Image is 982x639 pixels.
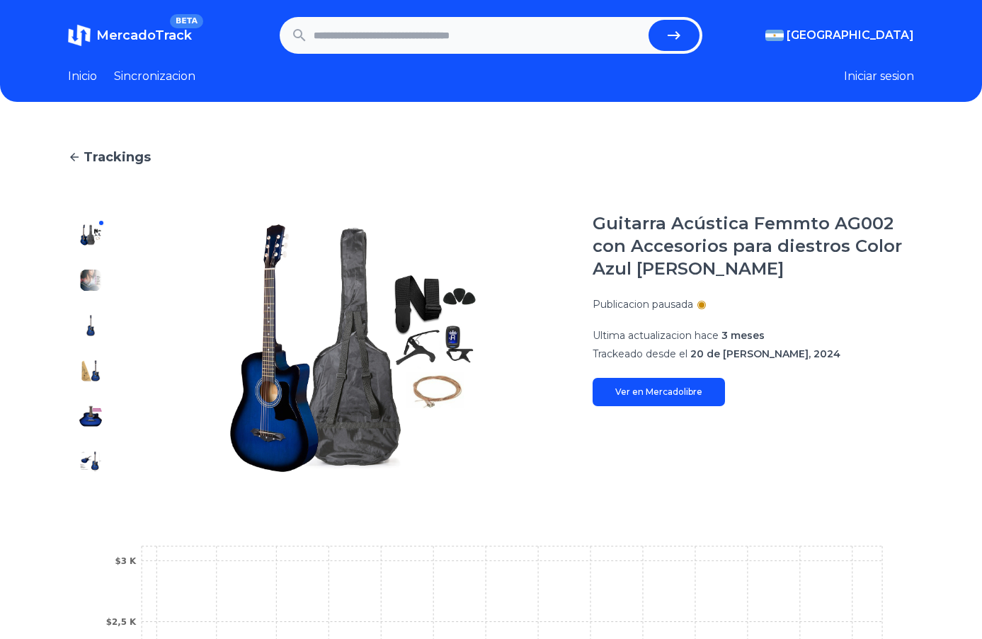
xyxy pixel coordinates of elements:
[593,347,687,360] span: Trackeado desde el
[68,68,97,85] a: Inicio
[593,297,693,311] p: Publicacion pausada
[79,224,102,246] img: Guitarra Acústica Femmto AG002 con Accesorios para diestros Color Azul arce brillante
[68,24,192,47] a: MercadoTrackBETA
[96,28,192,43] span: MercadoTrack
[787,27,914,44] span: [GEOGRAPHIC_DATA]
[68,24,91,47] img: MercadoTrack
[690,347,840,360] span: 20 de [PERSON_NAME], 2024
[142,212,564,484] img: Guitarra Acústica Femmto AG002 con Accesorios para diestros Color Azul arce brillante
[114,68,195,85] a: Sincronizacion
[106,617,137,627] tspan: $2,5 K
[765,30,784,41] img: Argentina
[115,556,137,566] tspan: $3 K
[79,269,102,292] img: Guitarra Acústica Femmto AG002 con Accesorios para diestros Color Azul arce brillante
[84,147,151,167] span: Trackings
[170,14,203,28] span: BETA
[68,147,914,167] a: Trackings
[79,359,102,382] img: Guitarra Acústica Femmto AG002 con Accesorios para diestros Color Azul arce brillante
[79,314,102,337] img: Guitarra Acústica Femmto AG002 con Accesorios para diestros Color Azul arce brillante
[721,329,765,342] span: 3 meses
[79,405,102,427] img: Guitarra Acústica Femmto AG002 con Accesorios para diestros Color Azul arce brillante
[844,68,914,85] button: Iniciar sesion
[593,212,914,280] h1: Guitarra Acústica Femmto AG002 con Accesorios para diestros Color Azul [PERSON_NAME]
[79,450,102,473] img: Guitarra Acústica Femmto AG002 con Accesorios para diestros Color Azul arce brillante
[593,329,719,342] span: Ultima actualizacion hace
[593,378,725,406] a: Ver en Mercadolibre
[765,27,914,44] button: [GEOGRAPHIC_DATA]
